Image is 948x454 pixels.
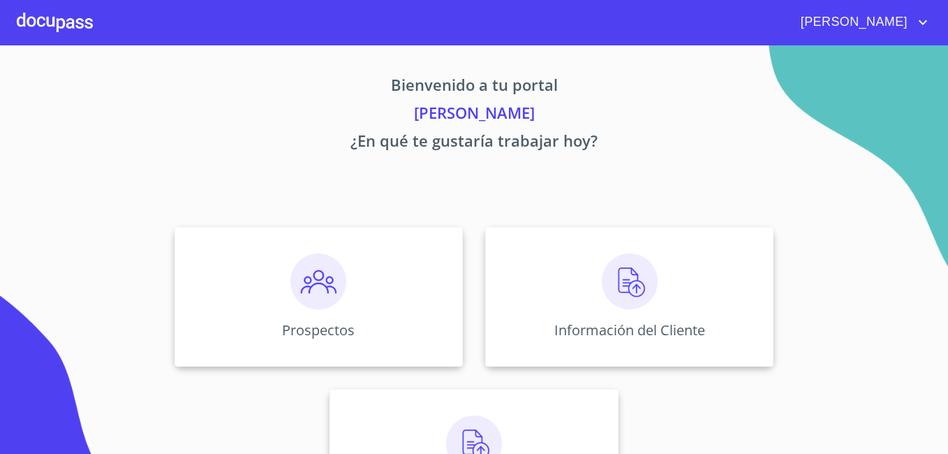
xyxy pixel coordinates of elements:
button: account of current user [790,11,931,34]
img: carga.png [602,254,658,309]
p: ¿En qué te gustaría trabajar hoy? [44,129,904,157]
p: Bienvenido a tu portal [44,73,904,101]
span: [PERSON_NAME] [790,11,914,34]
p: [PERSON_NAME] [44,101,904,129]
p: Información del Cliente [554,321,705,339]
img: prospectos.png [290,254,346,309]
p: Prospectos [282,321,355,339]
